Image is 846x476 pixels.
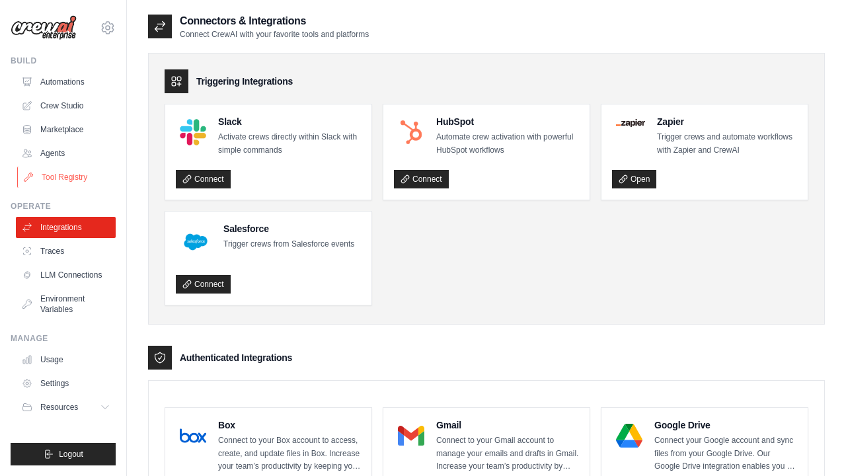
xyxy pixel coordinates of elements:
[11,443,116,465] button: Logout
[16,264,116,286] a: LLM Connections
[11,56,116,66] div: Build
[180,119,206,145] img: Slack Logo
[218,418,361,432] h4: Box
[11,333,116,344] div: Manage
[16,71,116,93] a: Automations
[16,143,116,164] a: Agents
[16,397,116,418] button: Resources
[40,402,78,413] span: Resources
[654,418,797,432] h4: Google Drive
[223,238,354,251] p: Trigger crews from Salesforce events
[612,170,656,188] a: Open
[180,226,211,258] img: Salesforce Logo
[16,241,116,262] a: Traces
[654,434,797,473] p: Connect your Google account and sync files from your Google Drive. Our Google Drive integration e...
[436,131,579,157] p: Automate crew activation with powerful HubSpot workflows
[16,95,116,116] a: Crew Studio
[16,119,116,140] a: Marketplace
[616,119,645,127] img: Zapier Logo
[17,167,117,188] a: Tool Registry
[180,29,369,40] p: Connect CrewAI with your favorite tools and platforms
[16,217,116,238] a: Integrations
[196,75,293,88] h3: Triggering Integrations
[59,449,83,459] span: Logout
[223,222,354,235] h4: Salesforce
[16,288,116,320] a: Environment Variables
[176,275,231,294] a: Connect
[16,373,116,394] a: Settings
[180,351,292,364] h3: Authenticated Integrations
[436,418,579,432] h4: Gmail
[616,422,642,449] img: Google Drive Logo
[180,13,369,29] h2: Connectors & Integrations
[176,170,231,188] a: Connect
[398,422,424,449] img: Gmail Logo
[657,131,797,157] p: Trigger crews and automate workflows with Zapier and CrewAI
[394,170,449,188] a: Connect
[218,434,361,473] p: Connect to your Box account to access, create, and update files in Box. Increase your team’s prod...
[436,115,579,128] h4: HubSpot
[11,201,116,212] div: Operate
[398,119,424,145] img: HubSpot Logo
[657,115,797,128] h4: Zapier
[11,15,77,40] img: Logo
[180,422,206,449] img: Box Logo
[218,131,361,157] p: Activate crews directly within Slack with simple commands
[16,349,116,370] a: Usage
[436,434,579,473] p: Connect to your Gmail account to manage your emails and drafts in Gmail. Increase your team’s pro...
[218,115,361,128] h4: Slack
